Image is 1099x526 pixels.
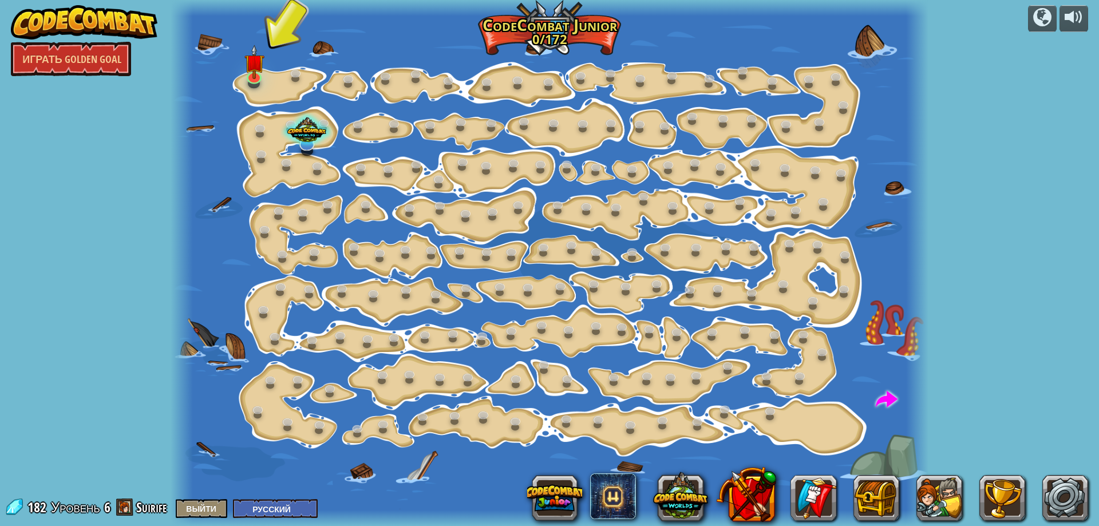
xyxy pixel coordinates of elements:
button: Выйти [176,499,227,518]
span: 182 [27,498,50,516]
button: Регулировать громкость [1060,5,1088,32]
img: level-banner-unstarted.png [244,45,264,79]
span: Уровень [51,498,100,517]
a: Suirife [136,498,170,516]
img: CodeCombat - Learn how to code by playing a game [11,5,157,39]
button: Кампании [1028,5,1057,32]
span: 6 [104,498,110,516]
a: Играть Golden Goal [11,42,131,76]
